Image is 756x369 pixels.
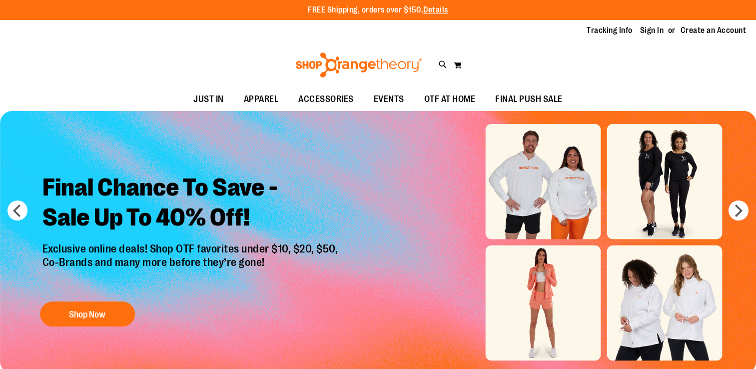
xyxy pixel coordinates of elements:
[7,200,27,220] button: prev
[374,88,404,110] span: EVENTS
[193,88,224,110] span: JUST IN
[681,25,747,36] a: Create an Account
[729,200,749,220] button: next
[35,243,348,292] p: Exclusive online deals! Shop OTF favorites under $10, $20, $50, Co-Brands and many more before th...
[424,88,476,110] span: OTF AT HOME
[495,88,563,110] span: FINAL PUSH SALE
[294,52,424,77] img: Shop Orangetheory
[298,88,354,110] span: ACCESSORIES
[423,5,448,14] a: Details
[640,25,664,36] a: Sign In
[587,25,633,36] a: Tracking Info
[40,301,135,326] button: Shop Now
[244,88,279,110] span: APPAREL
[308,4,448,16] p: FREE Shipping, orders over $150.
[35,165,348,243] h2: Final Chance To Save - Sale Up To 40% Off!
